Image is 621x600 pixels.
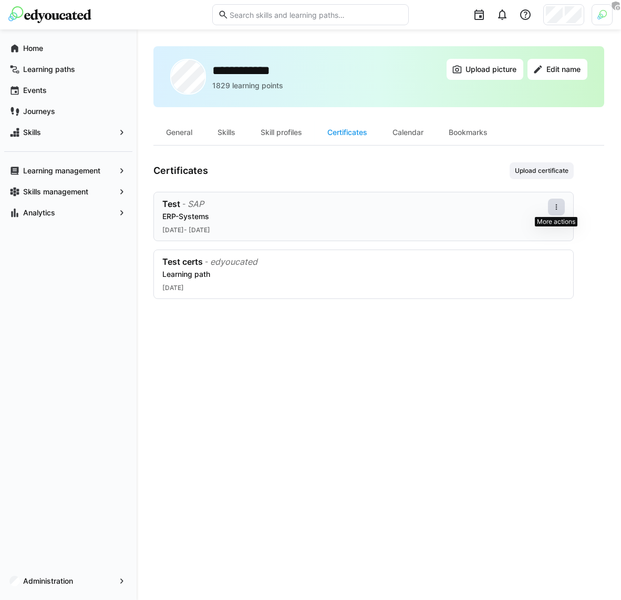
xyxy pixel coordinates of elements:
[162,199,180,209] div: Test
[205,120,248,145] div: Skills
[436,120,500,145] div: Bookmarks
[527,59,587,80] button: Edit name
[212,80,283,91] p: 1829 learning points
[188,199,204,209] div: SAP
[447,59,523,80] button: Upload picture
[162,284,565,292] div: [DATE]
[464,64,518,75] span: Upload picture
[210,256,257,267] div: edyoucated
[162,211,548,222] div: ERP-Systems
[205,256,208,267] div: -
[380,120,436,145] div: Calendar
[545,64,582,75] span: Edit name
[162,269,565,280] div: Learning path
[315,120,380,145] div: Certificates
[153,165,208,177] h3: Certificates
[182,199,185,209] div: -
[510,162,574,179] button: Upload certificate
[162,226,548,234] div: [DATE] - [DATE]
[229,10,403,19] input: Search skills and learning paths…
[248,120,315,145] div: Skill profiles
[514,167,570,175] span: Upload certificate
[535,217,577,226] div: More actions
[153,120,205,145] div: General
[162,256,203,267] div: Test certs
